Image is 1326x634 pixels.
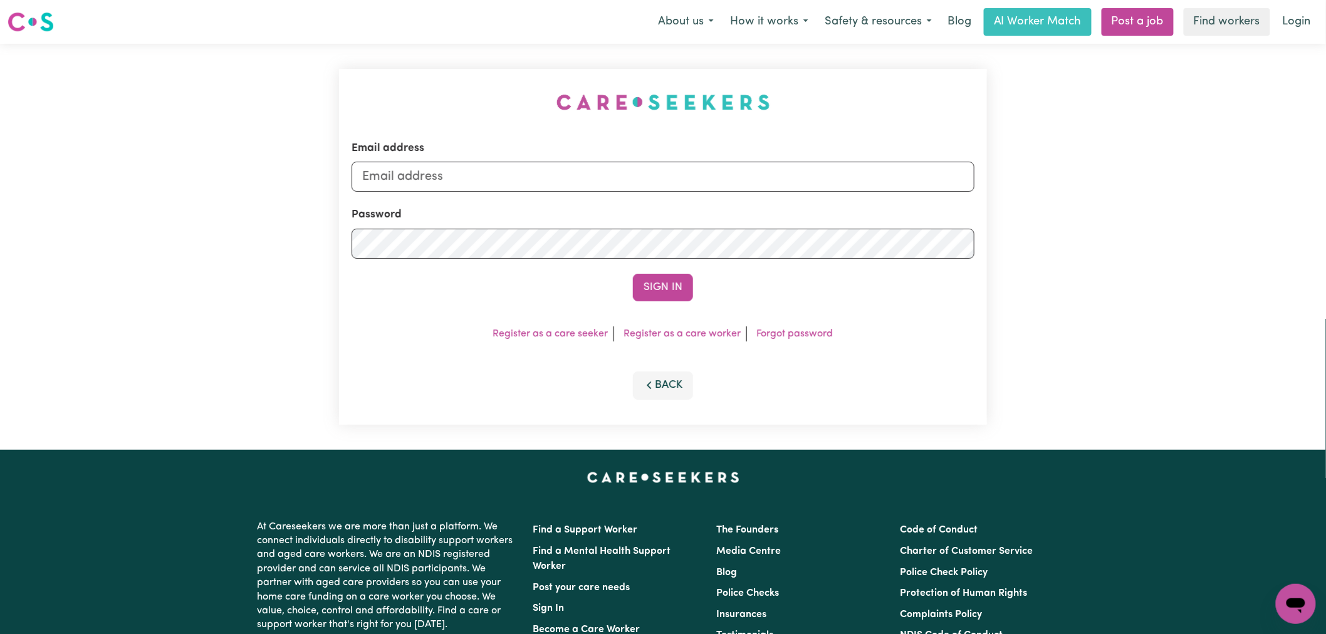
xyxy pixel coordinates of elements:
[1184,8,1270,36] a: Find workers
[716,546,781,556] a: Media Centre
[817,9,940,35] button: Safety & resources
[8,8,54,36] a: Careseekers logo
[650,9,722,35] button: About us
[984,8,1092,36] a: AI Worker Match
[716,568,737,578] a: Blog
[587,472,739,482] a: Careseekers home page
[757,329,833,339] a: Forgot password
[1275,8,1318,36] a: Login
[716,610,766,620] a: Insurances
[901,568,988,578] a: Police Check Policy
[901,525,978,535] a: Code of Conduct
[533,546,671,571] a: Find a Mental Health Support Worker
[1102,8,1174,36] a: Post a job
[533,525,637,535] a: Find a Support Worker
[716,588,779,598] a: Police Checks
[352,207,402,223] label: Password
[633,372,693,399] button: Back
[8,11,54,33] img: Careseekers logo
[633,274,693,301] button: Sign In
[722,9,817,35] button: How it works
[940,8,979,36] a: Blog
[352,162,974,192] input: Email address
[352,140,424,157] label: Email address
[901,546,1033,556] a: Charter of Customer Service
[493,329,608,339] a: Register as a care seeker
[533,603,564,613] a: Sign In
[901,610,983,620] a: Complaints Policy
[624,329,741,339] a: Register as a care worker
[901,588,1028,598] a: Protection of Human Rights
[1276,584,1316,624] iframe: Button to launch messaging window
[533,583,630,593] a: Post your care needs
[716,525,778,535] a: The Founders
